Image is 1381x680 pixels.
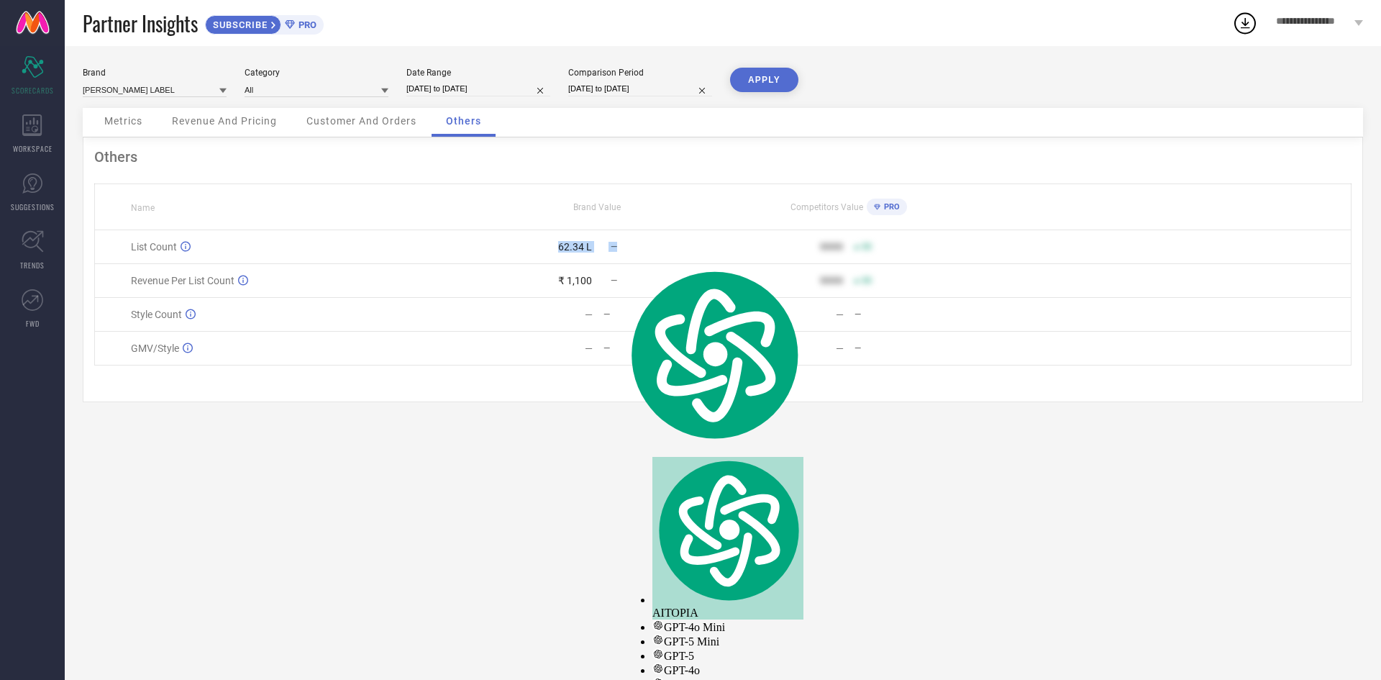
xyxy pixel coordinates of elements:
button: APPLY [730,68,798,92]
div: Date Range [406,68,550,78]
div: — [854,309,973,319]
span: Name [131,203,155,213]
img: logo.svg [652,457,803,604]
div: — [585,343,593,354]
span: — [611,276,617,286]
span: SUGGESTIONS [11,201,55,212]
div: Comparison Period [568,68,712,78]
span: WORKSPACE [13,143,53,154]
div: — [836,309,844,320]
img: gpt-black.svg [652,663,664,674]
span: Revenue And Pricing [172,115,277,127]
input: Select date range [406,81,550,96]
span: PRO [295,19,316,30]
span: PRO [880,202,900,212]
div: GPT-5 [652,648,803,663]
div: Open download list [1232,10,1258,36]
span: 50 [862,242,872,252]
div: 62.34 L [558,241,592,253]
div: 9999 [820,275,843,286]
span: SCORECARDS [12,85,54,96]
span: List Count [131,241,177,253]
span: Style Count [131,309,182,320]
img: gpt-black.svg [652,620,664,631]
span: Partner Insights [83,9,198,38]
img: gpt-black.svg [652,634,664,645]
div: — [603,309,722,319]
a: SUBSCRIBEPRO [205,12,324,35]
span: TRENDS [20,260,45,271]
span: Competitors Value [790,202,863,212]
div: GPT-4o Mini [652,620,803,634]
span: Revenue Per List Count [131,275,234,286]
div: ₹ 1,100 [558,275,592,286]
span: Metrics [104,115,142,127]
span: Customer And Orders [306,115,416,127]
span: GMV/Style [131,343,179,354]
div: GPT-5 Mini [652,634,803,648]
img: gpt-black.svg [652,648,664,660]
div: Others [94,148,1352,166]
span: SUBSCRIBE [206,19,271,30]
div: — [854,343,973,353]
div: Category [245,68,388,78]
span: FWD [26,318,40,329]
span: 50 [862,276,872,286]
div: — [585,309,593,320]
div: — [836,343,844,354]
div: — [603,343,722,353]
img: logo.svg [624,267,803,443]
input: Select comparison period [568,81,712,96]
span: — [611,242,617,252]
div: AITOPIA [652,457,803,620]
span: Brand Value [573,202,621,212]
span: Others [446,115,481,127]
div: 9999 [820,241,843,253]
div: Brand [83,68,227,78]
div: GPT-4o [652,663,803,677]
